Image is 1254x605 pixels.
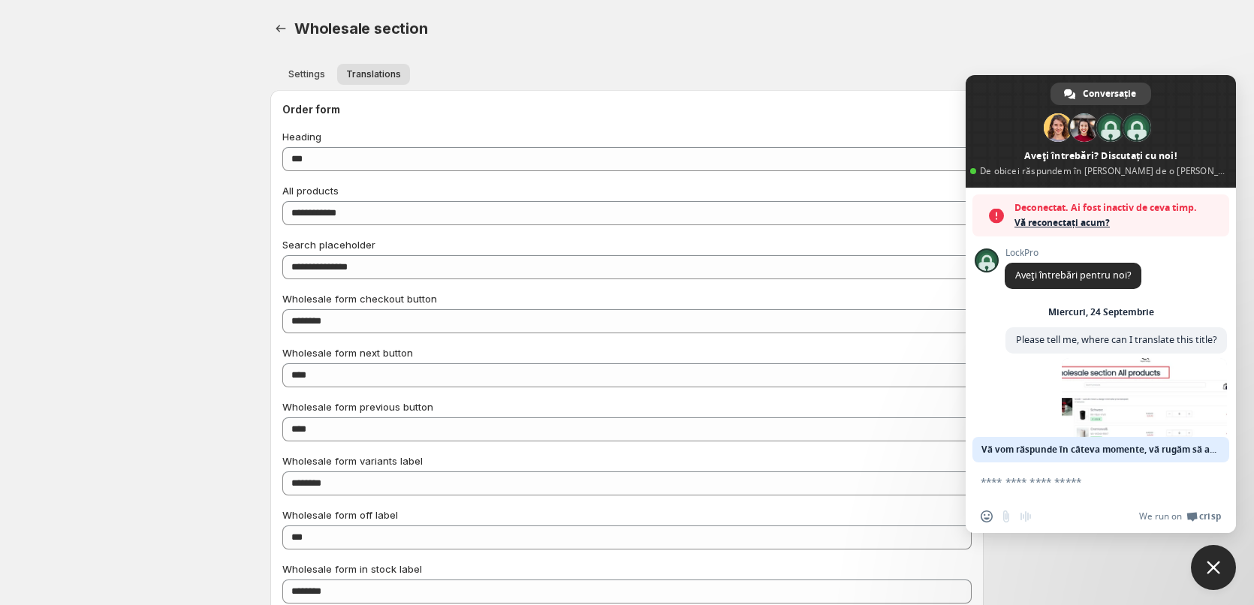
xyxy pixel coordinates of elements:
[1048,308,1154,317] div: Miercuri, 24 Septembrie
[346,68,401,80] span: Translations
[1016,333,1216,346] span: Please tell me, where can I translate this title?
[282,563,422,575] span: Wholesale form in stock label
[981,510,993,522] span: Introduceți un smiley
[282,293,437,305] span: Wholesale form checkout button
[1051,83,1151,105] div: Conversație
[282,131,321,143] span: Heading
[288,68,325,80] span: Settings
[282,401,433,413] span: Wholesale form previous button
[1083,83,1136,105] span: Conversație
[294,20,428,38] span: Wholesale section
[1014,215,1222,230] span: Vă reconectați acum?
[282,347,413,359] span: Wholesale form next button
[1199,510,1221,522] span: Crisp
[1014,200,1222,215] span: Deconectat. Ai fost inactiv de ceva timp.
[282,509,398,521] span: Wholesale form off label
[981,475,1188,489] textarea: Scrieți mesajul dvs…
[1005,248,1141,258] span: LockPro
[282,185,339,197] span: All products
[981,437,1220,462] span: Vă vom răspunde în câteva momente, vă rugăm să aşteptaţi.
[1191,545,1236,590] div: Close chat
[1015,269,1131,281] span: Aveţi întrebări pentru noi?
[282,102,972,117] h2: Order form
[1139,510,1221,522] a: We run onCrisp
[282,455,423,467] span: Wholesale form variants label
[282,239,375,251] span: Search placeholder
[1139,510,1182,522] span: We run on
